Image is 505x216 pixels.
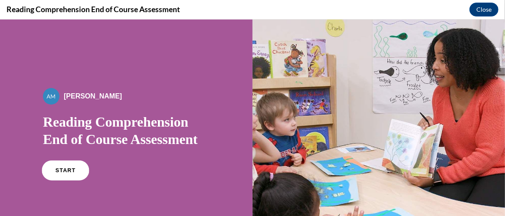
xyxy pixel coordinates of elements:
[469,3,498,16] button: Close
[7,4,180,15] h4: Reading Comprehension End of Course Assessment
[42,141,89,161] a: START
[43,94,210,128] h1: Reading Comprehension End of Course Assessment
[64,73,122,80] span: [PERSON_NAME]
[56,148,75,154] span: START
